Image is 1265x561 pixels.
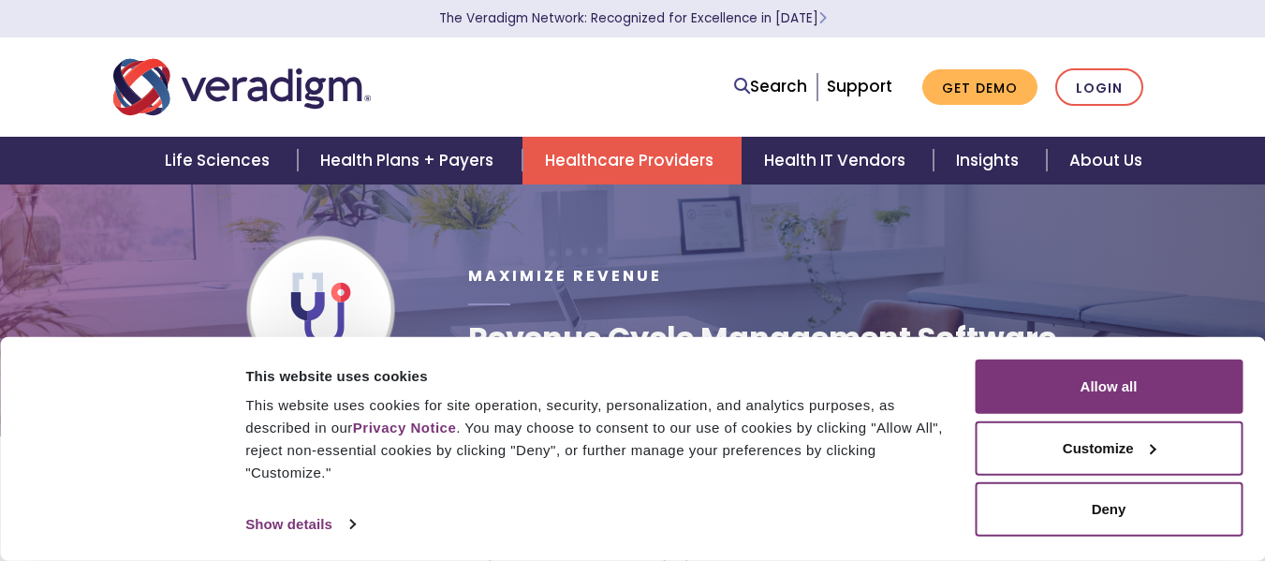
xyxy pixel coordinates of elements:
a: Insights [934,137,1047,185]
button: Allow all [975,360,1243,414]
a: Get Demo [922,69,1037,106]
img: Veradigm logo [113,56,371,118]
span: Maximize Revenue [468,265,662,287]
a: Healthcare Providers [522,137,742,185]
a: Search [734,74,807,99]
a: About Us [1047,137,1165,185]
h1: Revenue Cycle Management Software [468,320,1056,356]
a: Life Sciences [142,137,298,185]
div: This website uses cookies for site operation, security, personalization, and analytics purposes, ... [245,394,953,484]
button: Customize [975,421,1243,475]
span: Learn More [818,9,827,27]
a: Privacy Notice [353,420,456,436]
a: The Veradigm Network: Recognized for Excellence in [DATE]Learn More [439,9,827,27]
a: Health IT Vendors [742,137,934,185]
a: Show details [245,510,354,539]
div: This website uses cookies [245,364,953,387]
button: Deny [975,482,1243,537]
a: Login [1055,68,1143,107]
a: Support [827,75,892,97]
a: Health Plans + Payers [298,137,522,185]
